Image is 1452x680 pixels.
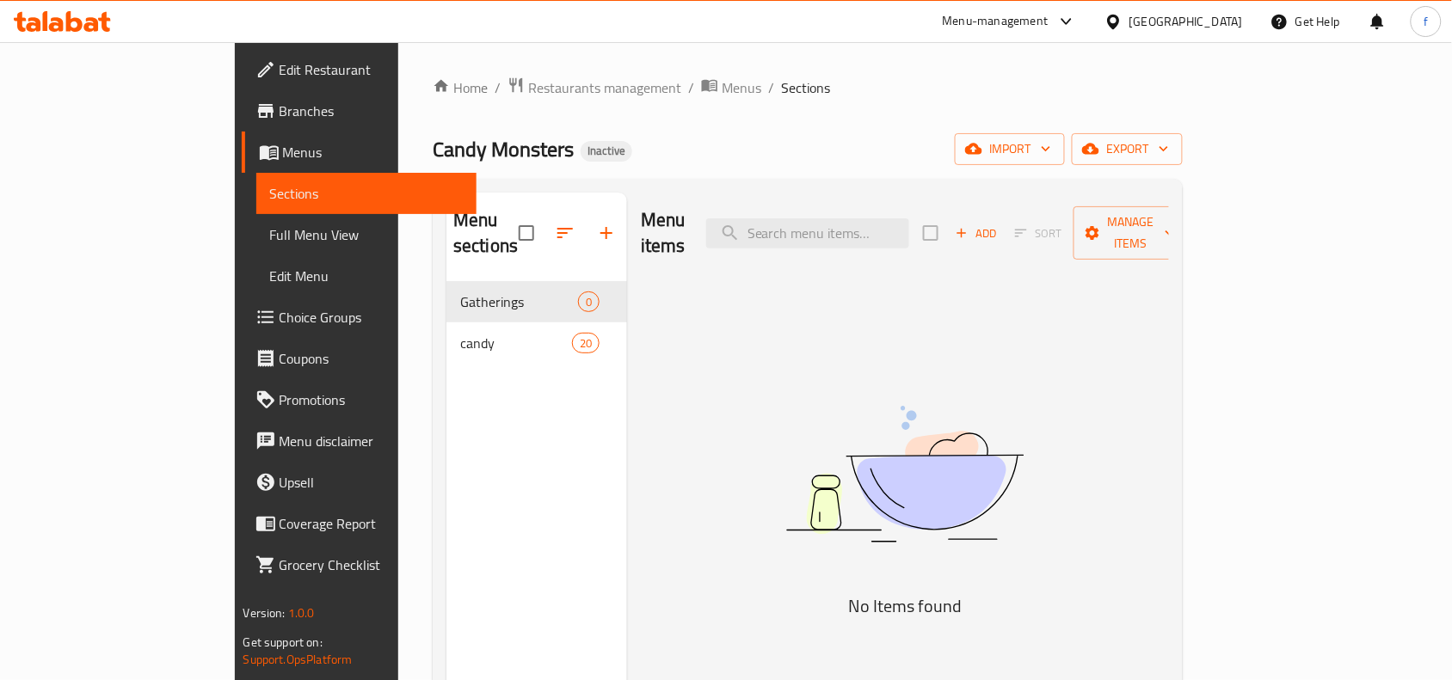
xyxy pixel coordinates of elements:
a: Restaurants management [508,77,681,99]
li: / [768,77,774,98]
a: Edit Menu [256,255,477,297]
a: Coverage Report [242,503,477,544]
li: / [495,77,501,98]
div: Gatherings0 [446,281,627,322]
span: Sort sections [544,212,586,254]
span: 1.0.0 [288,602,315,624]
a: Sections [256,173,477,214]
span: Gatherings [460,291,578,312]
div: Menu-management [943,11,1049,32]
span: Branches [280,101,464,121]
a: Grocery Checklist [242,544,477,585]
img: dish.svg [690,360,1120,588]
span: Promotions [280,389,464,410]
span: candy [460,333,572,353]
h2: Menu sections [453,207,519,259]
span: Candy Monsters [433,130,574,168]
button: import [955,133,1065,165]
button: export [1072,133,1183,165]
span: Choice Groups [280,307,464,328]
span: Edit Menu [270,266,464,286]
a: Full Menu View [256,214,477,255]
span: Upsell [280,472,464,493]
span: Coupons [280,348,464,369]
a: Edit Restaurant [242,49,477,90]
span: Coverage Report [280,513,464,534]
span: Menu disclaimer [280,431,464,451]
span: Menus [722,77,761,98]
span: Add item [949,220,1004,247]
span: Sections [270,183,464,204]
a: Choice Groups [242,297,477,338]
span: Select all sections [508,215,544,251]
span: Restaurants management [528,77,681,98]
span: Select section first [1004,220,1074,247]
span: Version: [243,602,286,624]
h2: Menu items [641,207,686,259]
h5: No Items found [690,592,1120,620]
nav: Menu sections [446,274,627,371]
span: Inactive [581,144,632,158]
input: search [706,218,909,248]
a: Promotions [242,379,477,420]
span: 20 [573,335,599,352]
span: Get support on: [243,631,323,653]
li: / [688,77,694,98]
a: Menus [242,132,477,173]
a: Menus [701,77,761,99]
a: Menu disclaimer [242,420,477,462]
div: candy20 [446,322,627,364]
a: Upsell [242,462,477,503]
span: Edit Restaurant [280,59,464,80]
span: import [969,138,1051,160]
a: Support.OpsPlatform [243,648,353,671]
button: Add [949,220,1004,247]
div: items [572,333,600,353]
div: items [578,291,600,312]
span: Manage items [1087,211,1175,254]
span: Menus [283,142,464,162]
span: Add [953,224,1000,243]
a: Coupons [242,338,477,379]
span: export [1086,138,1169,160]
div: Inactive [581,141,632,162]
span: f [1424,12,1428,31]
button: Manage items [1074,206,1189,260]
span: 0 [579,294,599,310]
a: Branches [242,90,477,132]
div: [GEOGRAPHIC_DATA] [1129,12,1243,31]
span: Grocery Checklist [280,554,464,575]
span: Sections [781,77,830,98]
nav: breadcrumb [433,77,1183,99]
button: Add section [586,212,627,254]
span: Full Menu View [270,224,464,245]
